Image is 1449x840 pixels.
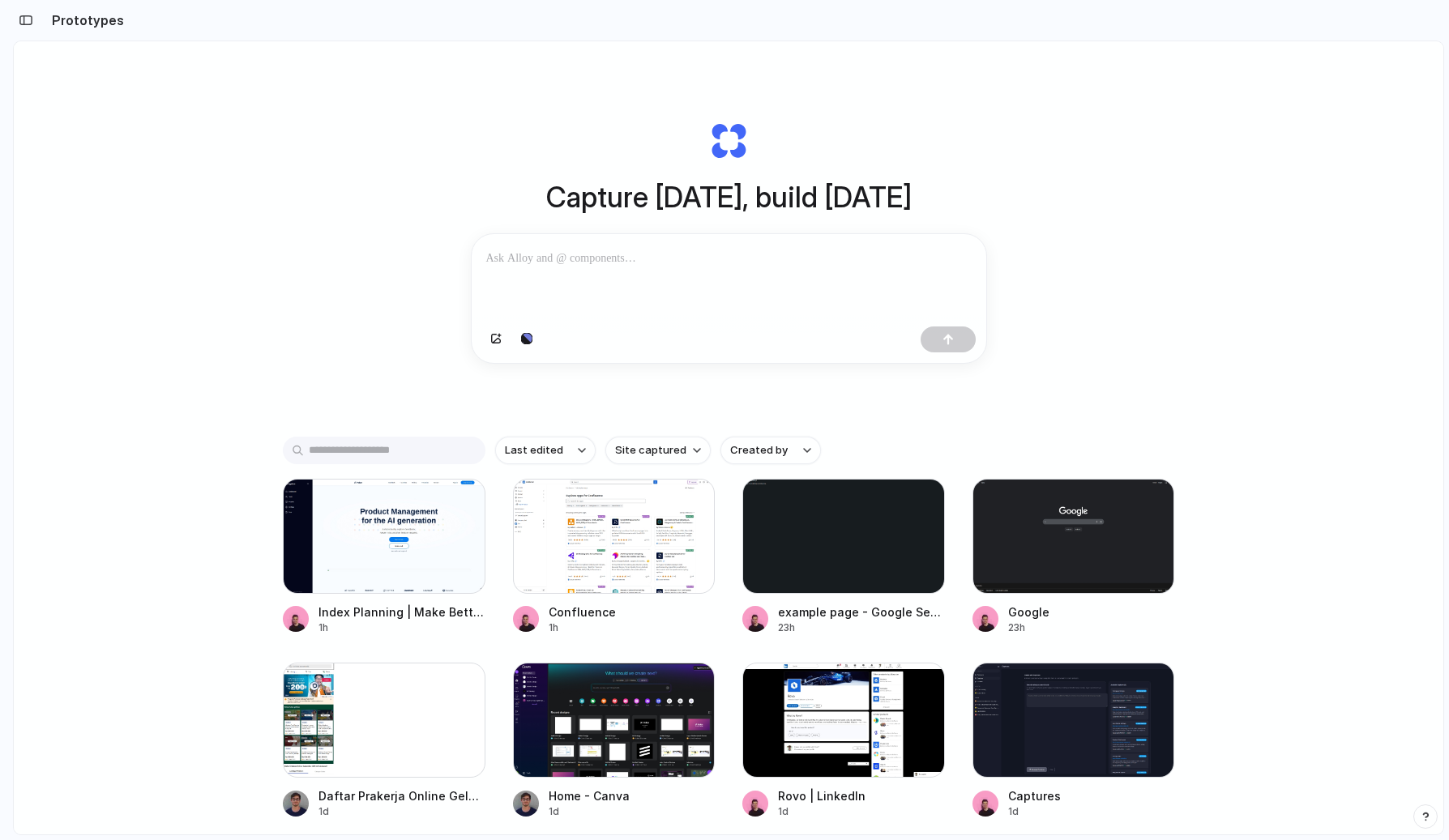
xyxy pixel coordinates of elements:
button: Site captured [605,437,711,464]
button: Created by [720,437,821,464]
div: 1d [318,804,485,819]
div: 1d [778,804,866,819]
div: example page - Google Search [778,603,945,620]
a: Index Planning | Make Better Product DecisionsIndex Planning | Make Better Product Decisions1h [283,479,485,635]
a: GoogleGoogle23h [972,479,1175,635]
div: Rovo | LinkedIn [778,787,866,804]
div: 1d [1008,804,1061,819]
div: 23h [778,620,945,635]
div: Index Planning | Make Better Product Decisions [318,603,485,620]
a: ConfluenceConfluence1h [513,479,716,635]
div: 23h [1008,620,1049,635]
a: Daftar Prakerja Online Gelombang Terbaru 2025 BukalapakDaftar Prakerja Online Gelombang Terbaru 2... [283,663,485,819]
span: Site captured [615,442,686,458]
div: Confluence [549,603,616,620]
div: Google [1008,603,1049,620]
div: 1d [549,804,630,819]
div: Daftar Prakerja Online Gelombang Terbaru 2025 Bukalapak [318,787,485,804]
h1: Capture [DATE], build [DATE] [546,176,912,219]
button: Last edited [495,437,596,464]
div: Captures [1008,787,1061,804]
div: 1h [549,620,616,635]
div: Home - Canva [549,787,630,804]
a: CapturesCaptures1d [972,663,1175,819]
a: Home - CanvaHome - Canva1d [513,663,716,819]
div: 1h [318,620,485,635]
span: Last edited [505,442,563,458]
span: Created by [730,442,788,458]
a: example page - Google Searchexample page - Google Search23h [742,479,945,635]
h2: Prototypes [45,11,124,30]
a: Rovo | LinkedInRovo | LinkedIn1d [742,663,945,819]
